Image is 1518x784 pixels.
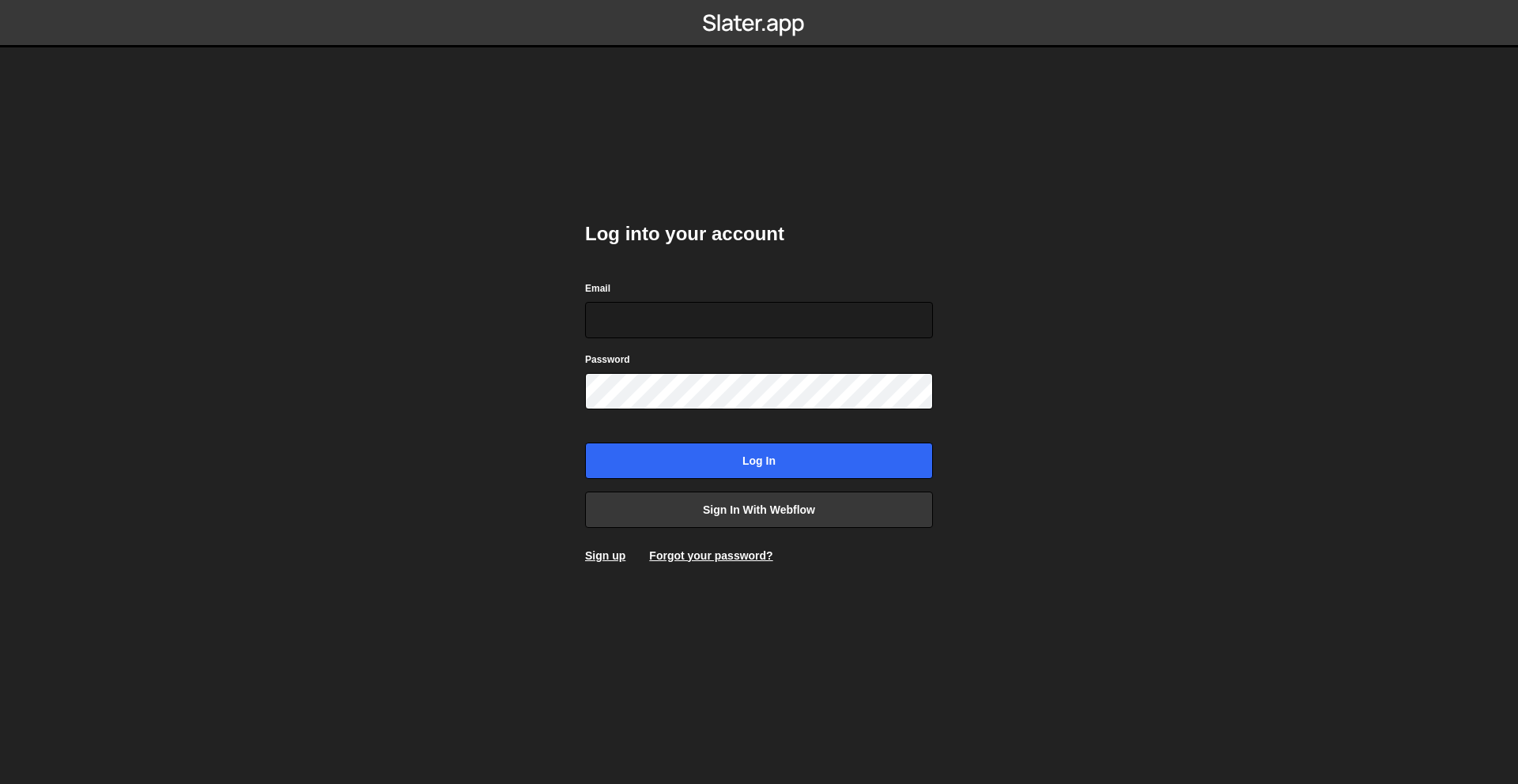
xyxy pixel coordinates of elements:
[585,549,625,562] a: Sign up
[585,352,630,367] label: Password
[649,549,772,562] a: Forgot your password?
[585,221,933,247] h2: Log into your account
[585,281,610,296] label: Email
[585,492,933,528] a: Sign in with Webflow
[585,443,933,479] input: Log in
